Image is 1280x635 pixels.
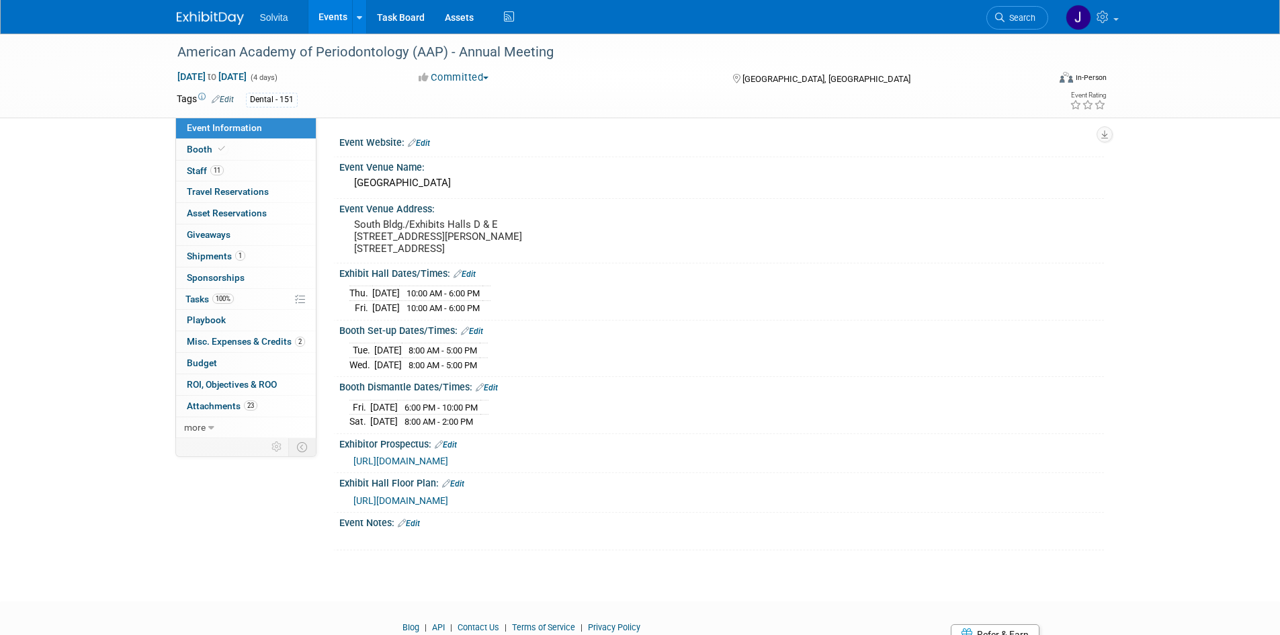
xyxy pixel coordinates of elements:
td: [DATE] [370,400,398,415]
span: [DATE] [DATE] [177,71,247,83]
a: more [176,417,316,438]
span: Giveaways [187,229,230,240]
span: (4 days) [249,73,278,82]
span: Budget [187,357,217,368]
span: 8:00 AM - 5:00 PM [409,360,477,370]
div: Exhibit Hall Dates/Times: [339,263,1104,281]
span: Travel Reservations [187,186,269,197]
a: Playbook [176,310,316,331]
td: Sat. [349,415,370,429]
a: Edit [408,138,430,148]
a: Edit [435,440,457,450]
a: [URL][DOMAIN_NAME] [353,495,448,506]
td: Tags [177,92,234,108]
td: Fri. [349,301,372,315]
div: Booth Set-up Dates/Times: [339,321,1104,338]
td: Wed. [349,357,374,372]
td: [DATE] [372,286,400,301]
div: Event Website: [339,132,1104,150]
span: | [447,622,456,632]
span: | [577,622,586,632]
a: [URL][DOMAIN_NAME] [353,456,448,466]
a: Edit [476,383,498,392]
a: API [432,622,445,632]
a: Edit [442,479,464,489]
span: | [501,622,510,632]
a: Terms of Service [512,622,575,632]
span: 8:00 AM - 2:00 PM [404,417,473,427]
span: more [184,422,206,433]
div: [GEOGRAPHIC_DATA] [349,173,1094,194]
div: Event Format [969,70,1107,90]
i: Booth reservation complete [218,145,225,153]
a: Event Information [176,118,316,138]
img: Josh Richardson [1066,5,1091,30]
a: Giveaways [176,224,316,245]
a: Privacy Policy [588,622,640,632]
span: 11 [210,165,224,175]
div: Event Venue Name: [339,157,1104,174]
span: ROI, Objectives & ROO [187,379,277,390]
span: to [206,71,218,82]
span: Shipments [187,251,245,261]
span: 10:00 AM - 6:00 PM [407,288,480,298]
td: [DATE] [374,357,402,372]
td: [DATE] [374,343,402,358]
a: Tasks100% [176,289,316,310]
a: Shipments1 [176,246,316,267]
td: Thu. [349,286,372,301]
span: Tasks [185,294,234,304]
a: Search [986,6,1048,30]
span: Attachments [187,400,257,411]
div: American Academy of Periodontology (AAP) - Annual Meeting [173,40,1028,65]
a: Misc. Expenses & Credits2 [176,331,316,352]
span: 100% [212,294,234,304]
span: 1 [235,251,245,261]
pre: South Bldg./Exhibits Halls D & E [STREET_ADDRESS][PERSON_NAME] [STREET_ADDRESS] [354,218,643,255]
span: Search [1005,13,1035,23]
span: 10:00 AM - 6:00 PM [407,303,480,313]
div: In-Person [1075,73,1107,83]
div: Dental - 151 [246,93,298,107]
a: Staff11 [176,161,316,181]
td: [DATE] [370,415,398,429]
span: Solvita [260,12,288,23]
a: Asset Reservations [176,203,316,224]
a: Edit [454,269,476,279]
span: Staff [187,165,224,176]
span: Sponsorships [187,272,245,283]
span: | [421,622,430,632]
img: ExhibitDay [177,11,244,25]
span: 6:00 PM - 10:00 PM [404,403,478,413]
div: Event Rating [1070,92,1106,99]
a: ROI, Objectives & ROO [176,374,316,395]
td: Tue. [349,343,374,358]
span: 8:00 AM - 5:00 PM [409,345,477,355]
a: Booth [176,139,316,160]
span: Misc. Expenses & Credits [187,336,305,347]
a: Edit [461,327,483,336]
div: Event Notes: [339,513,1104,530]
span: [GEOGRAPHIC_DATA], [GEOGRAPHIC_DATA] [742,74,910,84]
td: [DATE] [372,301,400,315]
div: Exhibit Hall Floor Plan: [339,473,1104,491]
a: Contact Us [458,622,499,632]
td: Fri. [349,400,370,415]
span: 2 [295,337,305,347]
div: Exhibitor Prospectus: [339,434,1104,452]
span: Asset Reservations [187,208,267,218]
span: Booth [187,144,228,155]
button: Committed [414,71,494,85]
a: Edit [212,95,234,104]
a: Sponsorships [176,267,316,288]
a: Edit [398,519,420,528]
span: 23 [244,400,257,411]
td: Toggle Event Tabs [288,438,316,456]
a: Travel Reservations [176,181,316,202]
a: Budget [176,353,316,374]
div: Booth Dismantle Dates/Times: [339,377,1104,394]
td: Personalize Event Tab Strip [265,438,289,456]
img: Format-Inperson.png [1060,72,1073,83]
